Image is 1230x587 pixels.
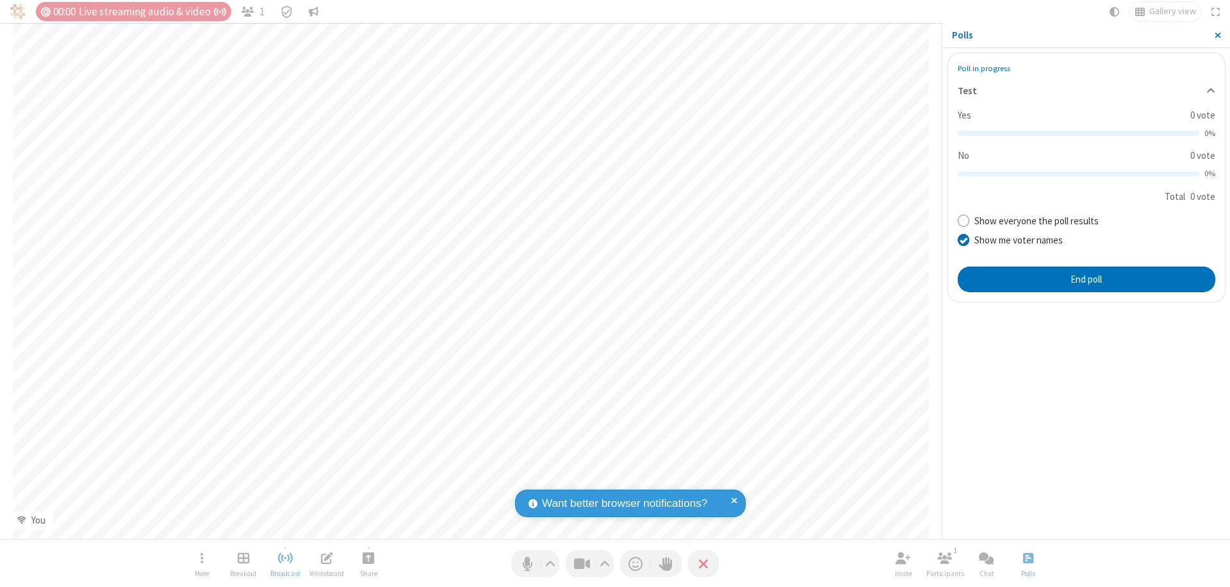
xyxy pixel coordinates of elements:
button: Raise hand [651,550,682,577]
span: Auto broadcast is active [213,6,226,17]
span: Live streaming audio & video [79,6,226,18]
div: You [26,513,50,528]
p: Polls [952,28,1205,43]
span: Whiteboard [309,570,344,577]
button: Open participant list [926,545,964,582]
button: Open chat [967,545,1006,582]
label: 0% [1204,128,1215,140]
strong: Test [958,84,977,99]
span: Want better browser notifications? [542,495,707,512]
label: Yes [958,108,1181,123]
button: Open participant list [236,2,270,21]
label: 0 vote [1190,149,1215,163]
button: Send a reaction [620,550,651,577]
label: Total [1165,190,1185,203]
span: Breakout [230,570,257,577]
span: 1 [259,6,265,18]
button: Mute (⌘+Shift+A) [511,550,559,577]
img: QA Selenium DO NOT DELETE OR CHANGE [10,4,26,19]
button: Stop broadcast [266,545,304,582]
span: Broadcast [270,570,300,577]
button: Fullscreen [1206,2,1226,21]
button: Start sharing [349,545,388,582]
label: Show everyone the poll results [974,214,1215,229]
button: Invite participants (⌘+Shift+I) [884,545,922,582]
label: 0 vote [1190,190,1215,203]
button: Close sidebar [1205,23,1230,47]
span: Polls [1021,570,1035,577]
button: End poll [958,267,1215,292]
label: 0% [1204,168,1215,180]
label: Show me voter names [974,233,1215,248]
span: Participants [926,570,964,577]
label: 0 vote [1190,108,1215,123]
button: End or leave meeting [688,550,719,577]
button: Conversation [304,2,324,21]
button: Audio settings [542,550,559,577]
button: Manage Breakout Rooms [224,545,263,582]
button: Open menu [183,545,221,582]
span: Gallery view [1149,6,1196,17]
span: Invite [895,570,912,577]
button: Using system theme [1104,2,1125,21]
button: Video setting [596,550,614,577]
div: 1 [950,545,961,556]
span: More [195,570,209,577]
button: Stop video (⌘+Shift+V) [566,550,614,577]
button: Open shared whiteboard [307,545,346,582]
button: Change layout [1129,2,1201,21]
div: Meeting details Encryption enabled [274,2,299,21]
div: Timer [36,2,231,21]
button: Close poll [1009,545,1047,582]
label: No [958,149,1181,163]
span: 00:00 [53,6,76,18]
span: Chat [980,570,994,577]
p: Poll in progress [958,63,1010,75]
span: Share [360,570,377,577]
